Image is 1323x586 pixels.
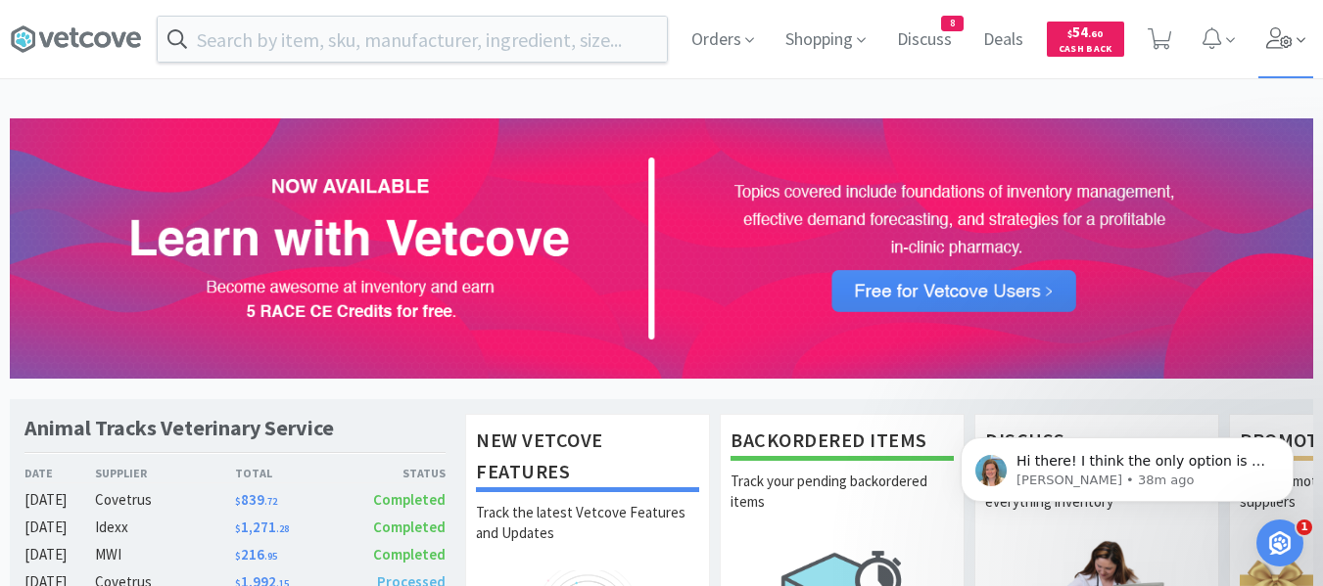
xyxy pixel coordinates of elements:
[276,522,289,535] span: . 28
[235,518,289,536] span: 1,271
[476,425,699,492] h1: New Vetcove Features
[235,545,277,563] span: 216
[24,543,95,566] div: [DATE]
[1088,27,1103,40] span: . 60
[24,516,446,539] a: [DATE]Idexx$1,271.28Completed
[235,522,241,535] span: $
[1256,519,1303,566] iframe: Intercom live chat
[24,488,446,512] a: [DATE]Covetrus$839.72Completed
[373,545,446,563] span: Completed
[373,490,446,509] span: Completed
[24,488,95,512] div: [DATE]
[1047,13,1124,66] a: $54.60Cash Back
[24,543,446,566] a: [DATE]MWI$216.95Completed
[975,31,1031,49] a: Deals
[889,31,960,49] a: Discuss8
[340,464,446,482] div: Status
[235,550,241,563] span: $
[1297,519,1312,535] span: 1
[264,550,277,563] span: . 95
[24,414,334,442] h1: Animal Tracks Veterinary Service
[476,502,699,570] p: Track the latest Vetcove Features and Updates
[235,495,241,508] span: $
[95,464,235,482] div: Supplier
[373,518,446,536] span: Completed
[731,425,954,461] h1: Backordered Items
[95,488,235,512] div: Covetrus
[158,17,667,62] input: Search by item, sku, manufacturer, ingredient, size...
[264,495,277,508] span: . 72
[95,516,235,539] div: Idexx
[1067,27,1072,40] span: $
[235,464,341,482] div: Total
[942,17,963,30] span: 8
[931,396,1323,533] iframe: Intercom notifications message
[731,471,954,539] p: Track your pending backordered items
[235,490,277,509] span: 839
[1059,44,1112,57] span: Cash Back
[10,118,1313,379] img: 72e902af0f5a4fbaa8a378133742b35d.png
[24,516,95,539] div: [DATE]
[95,543,235,566] div: MWI
[24,464,95,482] div: Date
[1067,23,1103,41] span: 54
